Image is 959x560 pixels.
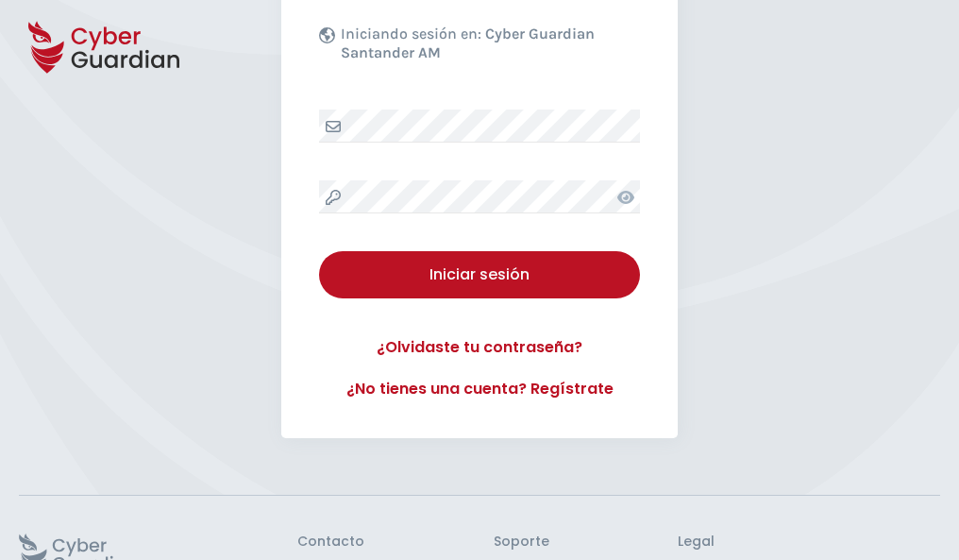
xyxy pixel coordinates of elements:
a: ¿Olvidaste tu contraseña? [319,336,640,359]
a: ¿No tienes una cuenta? Regístrate [319,378,640,400]
h3: Contacto [297,534,364,551]
h3: Soporte [494,534,549,551]
button: Iniciar sesión [319,251,640,298]
div: Iniciar sesión [333,263,626,286]
h3: Legal [678,534,940,551]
